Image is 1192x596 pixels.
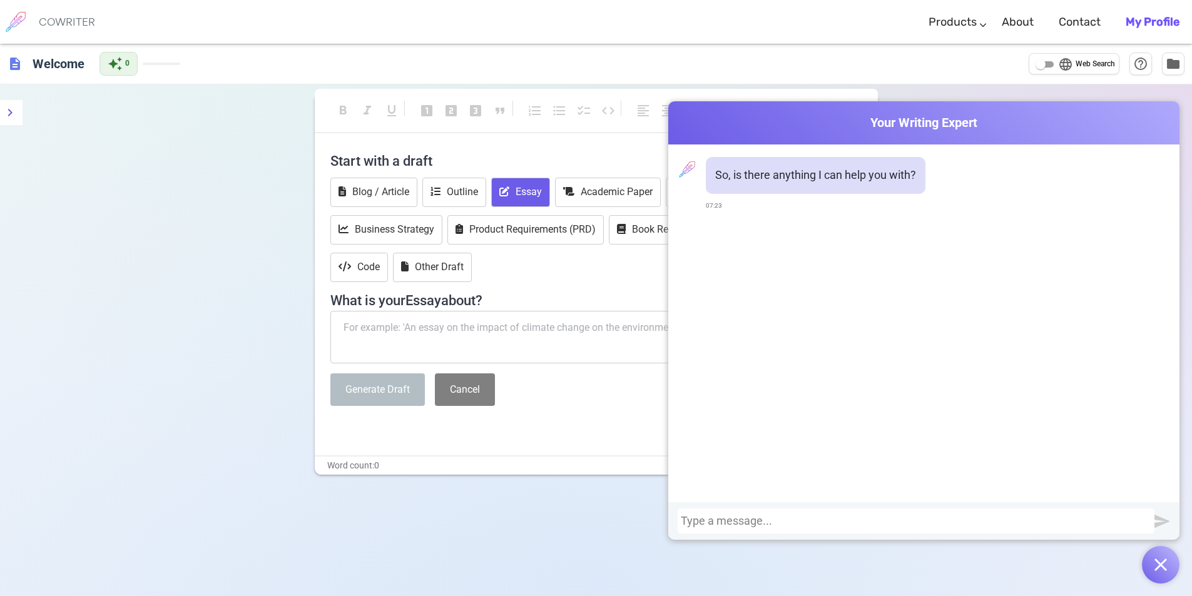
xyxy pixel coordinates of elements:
button: Blog / Article [330,178,417,207]
span: looks_two [444,103,459,118]
b: My Profile [1126,15,1179,29]
button: Other Draft [393,253,472,282]
button: Business Strategy [330,215,442,245]
span: 07:23 [706,197,722,215]
button: Marketing Campaign [666,178,791,207]
span: auto_awesome [108,56,123,71]
a: About [1002,4,1034,41]
span: code [601,103,616,118]
button: Product Requirements (PRD) [447,215,604,245]
span: looks_3 [468,103,483,118]
span: format_italic [360,103,375,118]
img: Send [1154,513,1170,529]
span: help_outline [1133,56,1148,71]
h4: Start with a draft [330,146,862,176]
span: looks_one [419,103,434,118]
span: 0 [125,58,130,70]
span: format_underlined [384,103,399,118]
button: Manage Documents [1162,53,1184,75]
span: Web Search [1076,58,1115,71]
p: So, is there anything I can help you with? [715,166,916,184]
span: format_quote [492,103,507,118]
h4: What is your Essay about? [330,285,862,309]
span: folder [1166,56,1181,71]
a: Contact [1059,4,1101,41]
button: Essay [491,178,550,207]
button: Book Report [609,215,694,245]
button: Academic Paper [555,178,661,207]
button: Outline [422,178,486,207]
span: format_align_center [660,103,675,118]
span: language [1058,57,1073,72]
span: format_align_left [636,103,651,118]
span: checklist [576,103,591,118]
span: description [8,56,23,71]
a: My Profile [1126,4,1179,41]
img: Open chat [1154,558,1167,571]
a: Products [929,4,977,41]
div: Word count: 0 [315,457,878,475]
button: Help & Shortcuts [1129,53,1152,75]
h6: Click to edit title [28,51,89,76]
span: format_list_bulleted [552,103,567,118]
span: Your Writing Expert [668,114,1179,132]
button: Generate Draft [330,373,425,407]
img: profile [675,157,700,182]
span: format_list_numbered [527,103,543,118]
button: Code [330,253,388,282]
button: Cancel [435,373,495,407]
h6: COWRITER [39,16,95,28]
span: format_bold [335,103,350,118]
